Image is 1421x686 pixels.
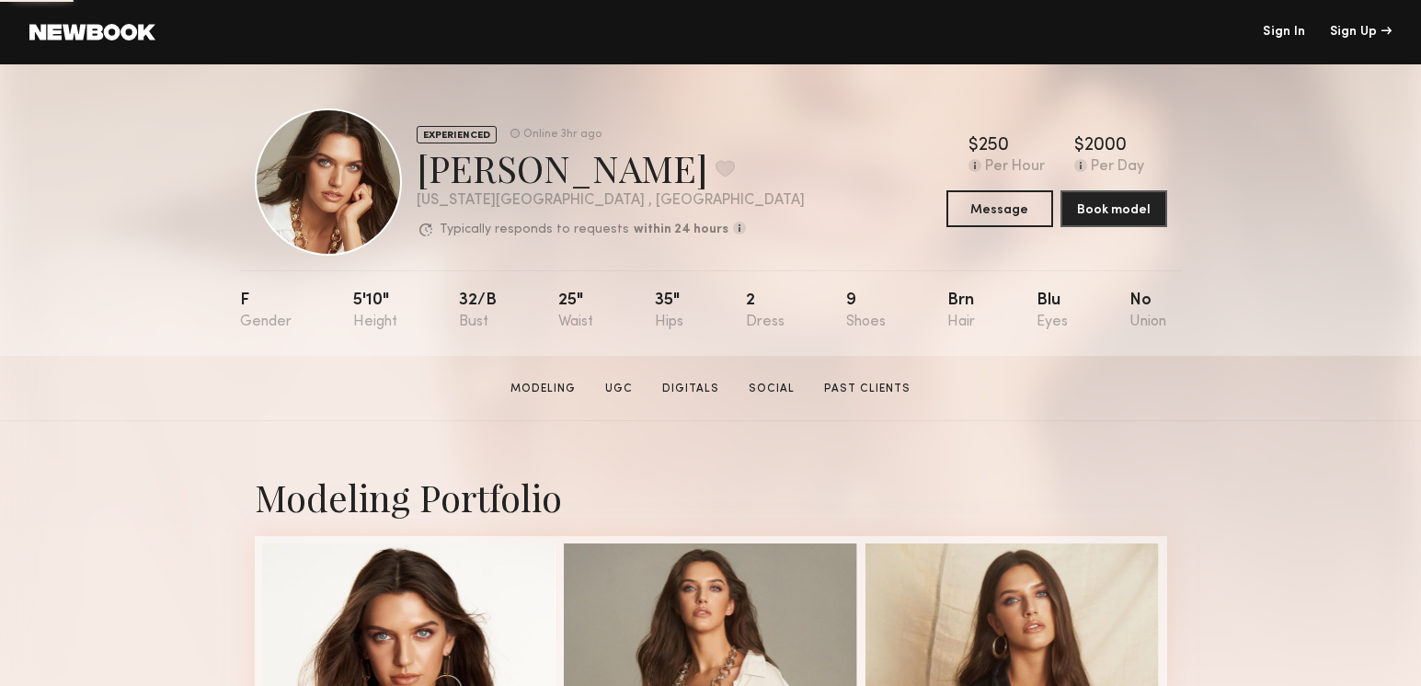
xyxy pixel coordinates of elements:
div: Brn [947,292,975,330]
div: [US_STATE][GEOGRAPHIC_DATA] , [GEOGRAPHIC_DATA] [417,193,805,209]
div: $ [1074,137,1084,155]
button: Book model [1060,190,1167,227]
div: Per Day [1091,159,1144,176]
div: 2000 [1084,137,1127,155]
div: Blu [1037,292,1068,330]
div: F [240,292,292,330]
div: 5'10" [353,292,397,330]
div: [PERSON_NAME] [417,143,805,192]
a: UGC [598,381,640,397]
div: 250 [979,137,1009,155]
div: Modeling Portfolio [255,473,1167,521]
div: 2 [746,292,785,330]
b: within 24 hours [634,223,728,236]
a: Social [741,381,802,397]
a: Past Clients [817,381,918,397]
div: Sign Up [1330,26,1392,39]
div: No [1129,292,1166,330]
p: Typically responds to requests [440,223,629,236]
div: 25" [558,292,593,330]
div: 32/b [459,292,497,330]
button: Message [946,190,1053,227]
div: 35" [655,292,683,330]
div: Online 3hr ago [523,129,602,141]
div: $ [968,137,979,155]
div: 9 [846,292,886,330]
div: EXPERIENCED [417,126,497,143]
a: Digitals [655,381,727,397]
a: Modeling [503,381,583,397]
a: Sign In [1263,26,1305,39]
div: Per Hour [985,159,1045,176]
